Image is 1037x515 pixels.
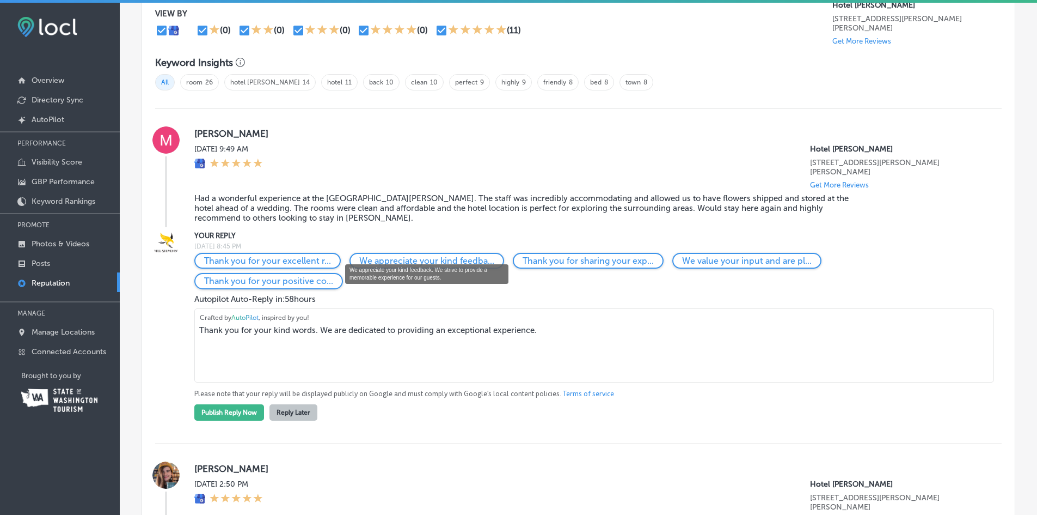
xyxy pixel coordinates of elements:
[194,243,984,250] label: [DATE] 8:45 PM
[152,230,180,257] img: Image
[194,193,868,223] blockquote: Had a wonderful experience at the [GEOGRAPHIC_DATA][PERSON_NAME]. The staff was incredibly accomm...
[155,74,175,90] span: All
[625,78,641,86] a: town
[417,25,428,35] div: (0)
[523,256,654,266] p: Thank you for sharing your experience. It is fulfilling to know you had a wonderful stay.
[269,404,317,421] button: Reply Later
[194,294,316,304] span: Autopilot Auto-Reply in: 58 hours
[569,78,573,86] a: 8
[32,197,95,206] p: Keyword Rankings
[810,144,984,154] p: Hotel Stevenson
[340,25,351,35] div: (0)
[430,78,438,86] a: 10
[155,9,832,19] p: VIEW BY
[194,463,984,474] label: [PERSON_NAME]
[522,78,526,86] a: 9
[832,14,1002,33] p: 77 SW Russell Ave Stevenson, WA 98648, US
[210,158,263,170] div: 5 Stars
[32,328,95,337] p: Manage Locations
[17,17,77,37] img: fda3e92497d09a02dc62c9cd864e3231.png
[194,232,984,240] label: YOUR REPLY
[32,157,82,167] p: Visibility Score
[369,78,383,86] a: back
[501,78,519,86] a: highly
[303,78,310,86] a: 14
[194,404,264,421] button: Publish Reply Now
[186,78,203,86] a: room
[32,239,89,249] p: Photos & Videos
[32,95,83,105] p: Directory Sync
[205,78,213,86] a: 26
[194,389,984,399] p: Please note that your reply will be displayed publicly on Google and must comply with Google's lo...
[810,158,984,177] p: 77 SW Russell Ave
[194,144,263,154] label: [DATE] 9:49 AM
[359,256,494,266] p: We appreciate your kind feedback. We strive to provide a memorable experience for our guests.
[604,78,608,86] a: 8
[200,314,309,322] span: Crafted by , inspired by you!
[455,78,477,86] a: perfect
[507,25,521,35] div: (11)
[194,128,984,139] label: [PERSON_NAME]
[810,480,984,489] p: Hotel Stevenson
[32,177,95,186] p: GBP Performance
[810,493,984,512] p: 77 SW Russell Ave
[32,259,50,268] p: Posts
[590,78,602,86] a: bed
[832,37,891,45] p: Get More Reviews
[209,24,220,37] div: 1 Star
[194,480,263,489] label: [DATE] 2:50 PM
[386,78,394,86] a: 10
[305,24,340,37] div: 3 Stars
[21,389,97,412] img: Washington Tourism
[810,181,869,189] p: Get More Reviews
[231,314,259,322] span: AutoPilot
[32,76,64,85] p: Overview
[204,276,333,286] p: Thank you for your positive comments. We look forward to welcoming you back to Hotel Stevenson.
[543,78,566,86] a: friendly
[194,308,994,383] textarea: Thank you for your kind words. We are dedicated to providing an exceptional experience.
[370,24,417,37] div: 4 Stars
[327,78,342,86] a: hotel
[274,25,285,35] div: (0)
[155,57,233,69] h3: Keyword Insights
[230,78,300,86] a: hotel [PERSON_NAME]
[682,256,812,266] p: We value your input and are pleased that you found our services to your liking.
[210,493,263,505] div: 5 Stars
[32,115,64,124] p: AutoPilot
[345,264,508,284] div: We appreciate your kind feedback. We strive to provide a memorable experience for our guests.
[832,1,1002,10] p: Hotel Stevenson
[32,347,106,356] p: Connected Accounts
[563,389,614,399] a: Terms of service
[32,278,70,288] p: Reputation
[643,78,647,86] a: 8
[21,372,120,380] p: Brought to you by
[220,25,231,35] div: (0)
[448,24,507,37] div: 5 Stars
[251,24,274,37] div: 2 Stars
[204,256,331,266] p: Thank you for your excellent review. We are delighted you enjoyed your stay at Hotel Stevenson.
[345,78,352,86] a: 11
[480,78,484,86] a: 9
[411,78,427,86] a: clean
